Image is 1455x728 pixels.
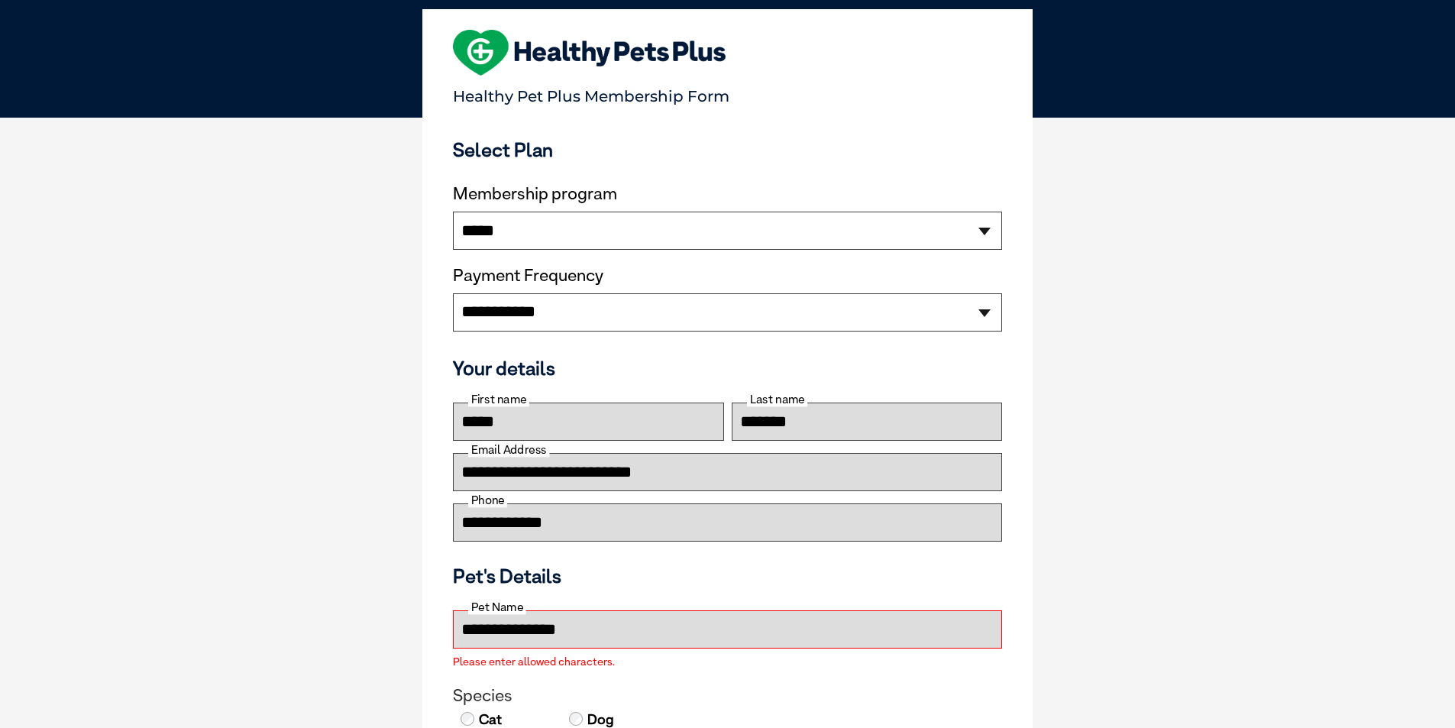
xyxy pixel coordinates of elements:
[447,565,1008,587] h3: Pet's Details
[453,184,1002,204] label: Membership program
[468,443,549,457] label: Email Address
[453,30,726,76] img: heart-shape-hpp-logo-large.png
[453,357,1002,380] h3: Your details
[468,493,507,507] label: Phone
[747,393,807,406] label: Last name
[453,80,1002,105] p: Healthy Pet Plus Membership Form
[453,686,1002,706] legend: Species
[453,138,1002,161] h3: Select Plan
[468,393,529,406] label: First name
[453,266,603,286] label: Payment Frequency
